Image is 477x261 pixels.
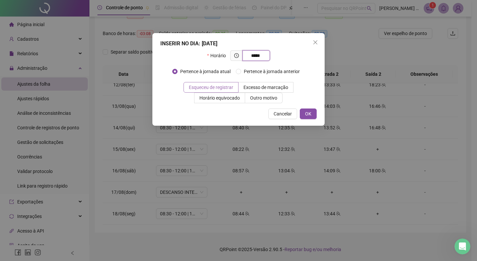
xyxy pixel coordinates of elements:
span: close [313,40,318,45]
div: INSERIR NO DIA : [DATE] [160,40,317,48]
label: Horário [207,50,230,61]
button: Close [310,37,321,48]
span: Pertence à jornada atual [178,68,233,75]
span: Esqueceu de registrar [189,85,233,90]
span: Pertence à jornada anterior [241,68,302,75]
span: Cancelar [274,110,292,117]
iframe: Intercom live chat [454,239,470,254]
button: OK [300,109,317,119]
span: clock-circle [234,53,239,58]
button: Cancelar [268,109,297,119]
span: OK [305,110,311,117]
span: Excesso de marcação [243,85,288,90]
span: Horário equivocado [199,95,240,101]
span: Outro motivo [250,95,277,101]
